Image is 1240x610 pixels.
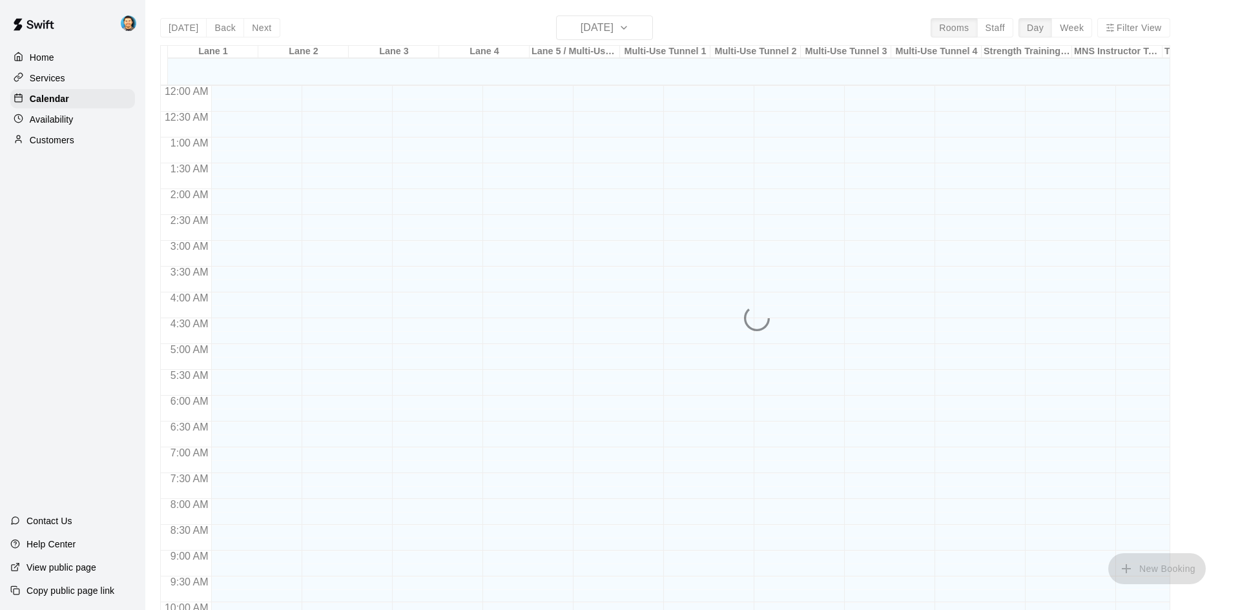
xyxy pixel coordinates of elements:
[167,576,212,587] span: 9:30 AM
[30,72,65,85] p: Services
[30,51,54,64] p: Home
[118,10,145,36] div: Gonzo Gonzalez
[167,473,212,484] span: 7:30 AM
[349,46,439,58] div: Lane 3
[10,130,135,150] a: Customers
[167,396,212,407] span: 6:00 AM
[30,113,74,126] p: Availability
[10,89,135,108] a: Calendar
[167,499,212,510] span: 8:00 AM
[26,561,96,574] p: View public page
[439,46,530,58] div: Lane 4
[167,163,212,174] span: 1:30 AM
[26,584,114,597] p: Copy public page link
[30,92,69,105] p: Calendar
[10,110,135,129] a: Availability
[620,46,710,58] div: Multi-Use Tunnel 1
[530,46,620,58] div: Lane 5 / Multi-Use Tunnel 5
[167,189,212,200] span: 2:00 AM
[161,86,212,97] span: 12:00 AM
[1108,562,1206,573] span: You don't have the permission to add bookings
[26,538,76,551] p: Help Center
[167,551,212,562] span: 9:00 AM
[167,241,212,252] span: 3:00 AM
[167,137,212,148] span: 1:00 AM
[258,46,349,58] div: Lane 2
[167,215,212,226] span: 2:30 AM
[168,46,258,58] div: Lane 1
[167,344,212,355] span: 5:00 AM
[167,422,212,432] span: 6:30 AM
[10,68,135,88] a: Services
[167,292,212,303] span: 4:00 AM
[161,112,212,123] span: 12:30 AM
[1072,46,1162,58] div: MNS Instructor Tunnel
[801,46,891,58] div: Multi-Use Tunnel 3
[121,15,136,31] img: Gonzo Gonzalez
[167,267,212,278] span: 3:30 AM
[167,447,212,458] span: 7:00 AM
[10,48,135,67] a: Home
[710,46,801,58] div: Multi-Use Tunnel 2
[167,318,212,329] span: 4:30 AM
[167,525,212,536] span: 8:30 AM
[982,46,1072,58] div: Strength Training Room
[167,370,212,381] span: 5:30 AM
[26,514,72,527] p: Contact Us
[30,134,74,147] p: Customers
[891,46,982,58] div: Multi-Use Tunnel 4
